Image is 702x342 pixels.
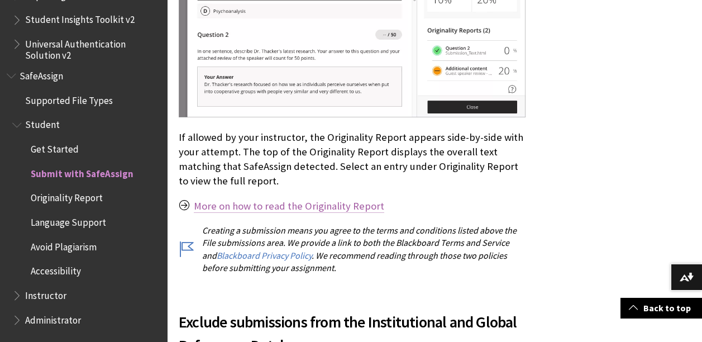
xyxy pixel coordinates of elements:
p: Creating a submission means you agree to the terms and conditions listed above the File submissio... [179,224,526,274]
span: SafeAssign [20,66,63,82]
span: Avoid Plagiarism [31,237,97,253]
a: More on how to read the Originality Report [194,199,384,213]
span: Get Started [31,140,79,155]
span: Administrator [25,311,81,326]
span: Student [25,116,60,131]
span: Originality Report [31,189,103,204]
a: Back to top [620,298,702,319]
span: Language Support [31,213,106,228]
nav: Book outline for Blackboard SafeAssign [7,66,161,329]
span: Supported File Types [25,91,113,106]
p: If allowed by your instructor, the Originality Report appears side-by-side with your attempt. The... [179,130,526,189]
span: Instructor [25,286,66,301]
span: Universal Authentication Solution v2 [25,35,160,61]
span: Submit with SafeAssign [31,164,133,179]
span: Accessibility [31,262,81,277]
a: Blackboard Privacy Policy [217,250,312,262]
span: Student Insights Toolkit v2 [25,11,135,26]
